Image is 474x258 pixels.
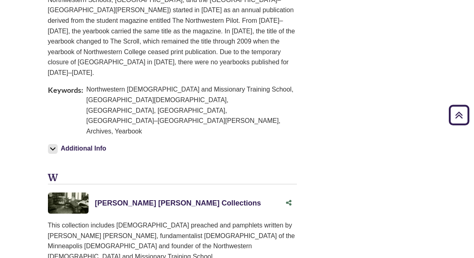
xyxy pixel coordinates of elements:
[48,172,297,184] h3: W
[48,84,83,136] span: Keywords:
[48,143,109,154] button: Additional Info
[87,84,297,136] span: Northwestern [DEMOGRAPHIC_DATA] and Missionary Training School, [GEOGRAPHIC_DATA][DEMOGRAPHIC_DAT...
[446,109,472,120] a: Back to Top
[281,195,297,211] button: Share this Asset
[95,199,261,207] a: [PERSON_NAME] [PERSON_NAME] Collections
